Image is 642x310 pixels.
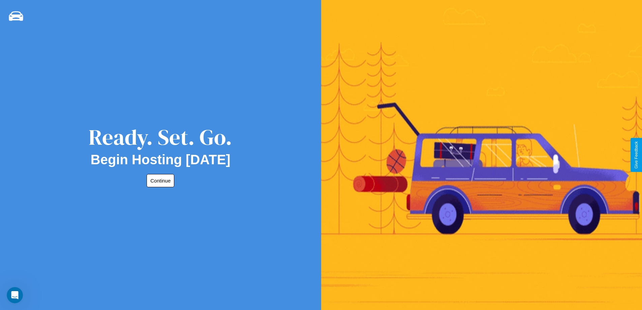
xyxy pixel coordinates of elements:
div: Give Feedback [634,141,639,169]
div: Ready. Set. Go. [89,122,232,152]
button: Continue [147,174,174,187]
iframe: Intercom live chat [7,287,23,303]
h2: Begin Hosting [DATE] [91,152,231,167]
